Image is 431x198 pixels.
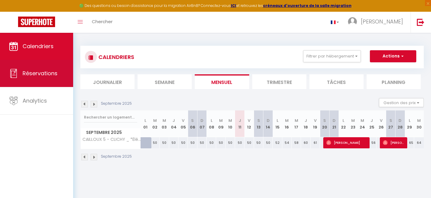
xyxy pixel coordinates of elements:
abbr: D [398,118,402,123]
span: [PERSON_NAME] [326,137,367,148]
th: 27 [386,110,395,137]
abbr: S [323,118,326,123]
th: 17 [292,110,301,137]
span: Calendriers [23,42,54,50]
abbr: L [409,118,411,123]
div: 52 [273,137,282,148]
div: 64 [414,137,424,148]
th: 23 [348,110,358,137]
span: Septembre 2025 [81,128,141,137]
span: Analytics [23,97,47,104]
abbr: V [314,118,317,123]
abbr: S [389,118,392,123]
th: 28 [395,110,405,137]
div: 50 [197,137,207,148]
th: 25 [367,110,377,137]
div: 58 [292,137,301,148]
li: Planning [367,74,421,89]
th: 30 [414,110,424,137]
th: 05 [178,110,188,137]
div: 56 [367,137,377,148]
abbr: M [285,118,289,123]
h3: CALENDRIERS [97,50,134,64]
th: 18 [301,110,310,137]
th: 22 [339,110,348,137]
th: 16 [282,110,292,137]
img: logout [417,18,424,26]
div: 50 [169,137,178,148]
th: 03 [160,110,169,137]
th: 10 [226,110,235,137]
th: 06 [188,110,197,137]
abbr: V [380,118,383,123]
div: 61 [311,137,320,148]
div: 50 [216,137,225,148]
span: Chercher [92,18,113,25]
div: 65 [405,137,414,148]
button: Actions [370,50,416,62]
th: 26 [377,110,386,137]
a: ICI [231,3,236,8]
th: 01 [141,110,150,137]
abbr: M [361,118,364,123]
th: 08 [207,110,216,137]
p: Septembre 2025 [101,154,132,159]
abbr: J [305,118,307,123]
abbr: L [144,118,146,123]
a: Chercher [87,12,117,33]
th: 04 [169,110,178,137]
button: Gestion des prix [379,98,424,107]
abbr: M [228,118,232,123]
th: 11 [235,110,244,137]
th: 13 [254,110,263,137]
abbr: J [172,118,175,123]
abbr: M [295,118,298,123]
abbr: L [277,118,278,123]
abbr: M [219,118,223,123]
th: 15 [273,110,282,137]
abbr: V [182,118,184,123]
a: créneaux d'ouverture de la salle migration [263,3,352,8]
abbr: L [343,118,344,123]
abbr: J [239,118,241,123]
input: Rechercher un logement... [84,112,137,123]
img: Super Booking [18,17,55,27]
abbr: V [248,118,250,123]
th: 19 [311,110,320,137]
span: [PERSON_NAME] [383,137,405,148]
abbr: M [351,118,355,123]
th: 29 [405,110,414,137]
abbr: M [163,118,166,123]
li: Mensuel [195,74,249,89]
li: Tâches [309,74,364,89]
abbr: D [333,118,336,123]
div: 50 [235,137,244,148]
span: CAILLOUX 5 - CLICHY _ *Élégant appartement à [GEOGRAPHIC_DATA]: Confort et style* [82,137,142,142]
th: 14 [263,110,273,137]
a: ... [PERSON_NAME] [343,12,411,33]
th: 09 [216,110,225,137]
th: 07 [197,110,207,137]
abbr: J [371,118,373,123]
button: Filtrer par hébergement [303,50,361,62]
div: 50 [207,137,216,148]
abbr: S [257,118,260,123]
div: 50 [263,137,273,148]
div: 50 [188,137,197,148]
th: 12 [244,110,254,137]
th: 21 [329,110,339,137]
button: Ouvrir le widget de chat LiveChat [5,2,23,20]
div: 54 [282,137,292,148]
th: 02 [150,110,160,137]
div: 50 [254,137,263,148]
div: 60 [301,137,310,148]
li: Journalier [80,74,135,89]
div: 50 [244,137,254,148]
li: Trimestre [252,74,306,89]
div: 50 [178,137,188,148]
abbr: L [211,118,212,123]
div: 50 [150,137,160,148]
div: 50 [160,137,169,148]
abbr: D [267,118,270,123]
